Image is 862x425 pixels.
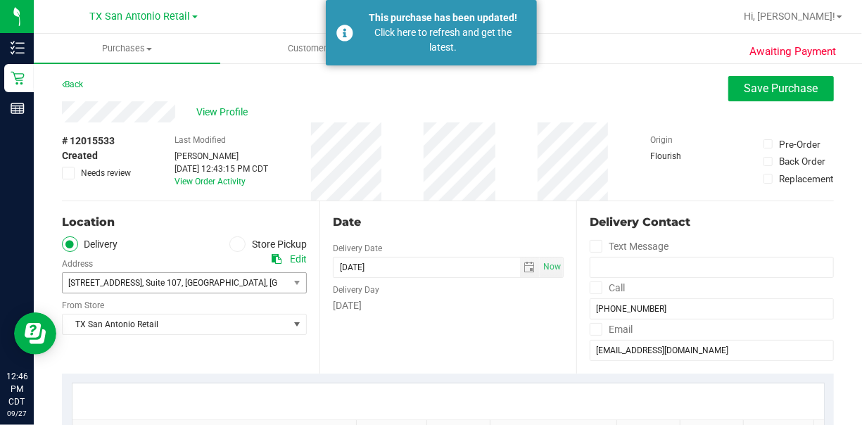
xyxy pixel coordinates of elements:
[62,134,115,148] span: # 12015533
[540,257,564,277] span: Set Current date
[62,214,307,231] div: Location
[14,312,56,355] iframe: Resource center
[11,71,25,85] inline-svg: Retail
[11,101,25,115] inline-svg: Reports
[651,150,721,163] div: Flourish
[520,258,540,277] span: select
[744,11,835,22] span: Hi, [PERSON_NAME]!
[62,236,118,253] label: Delivery
[749,44,836,60] span: Awaiting Payment
[361,25,526,55] div: Click here to refresh and get the latest.
[333,284,379,296] label: Delivery Day
[81,167,131,179] span: Needs review
[333,214,564,231] div: Date
[590,257,834,278] input: Format: (999) 999-9999
[90,11,191,23] span: TX San Antonio Retail
[289,273,306,293] span: select
[63,315,289,334] span: TX San Antonio Retail
[651,134,673,146] label: Origin
[11,41,25,55] inline-svg: Inventory
[779,154,825,168] div: Back Order
[590,236,668,257] label: Text Message
[6,408,27,419] p: 09/27
[779,172,833,186] div: Replacement
[175,163,268,175] div: [DATE] 12:43:15 PM CDT
[220,34,407,63] a: Customers
[266,278,350,288] span: , [GEOGRAPHIC_DATA]
[34,42,220,55] span: Purchases
[744,82,818,95] span: Save Purchase
[229,236,307,253] label: Store Pickup
[6,370,27,408] p: 12:46 PM CDT
[175,134,226,146] label: Last Modified
[272,252,281,267] div: Copy address to clipboard
[590,214,834,231] div: Delivery Contact
[175,177,246,186] a: View Order Activity
[182,278,266,288] span: , [GEOGRAPHIC_DATA]
[62,80,83,89] a: Back
[62,148,98,163] span: Created
[333,298,564,313] div: [DATE]
[175,150,268,163] div: [PERSON_NAME]
[34,34,220,63] a: Purchases
[196,105,253,120] span: View Profile
[333,242,382,255] label: Delivery Date
[540,258,563,277] span: select
[779,137,820,151] div: Pre-Order
[289,315,306,334] span: select
[221,42,406,55] span: Customers
[728,76,834,101] button: Save Purchase
[62,299,104,312] label: From Store
[68,278,142,288] span: [STREET_ADDRESS]
[62,258,93,270] label: Address
[361,11,526,25] div: This purchase has been updated!
[290,252,307,267] div: Edit
[590,319,633,340] label: Email
[142,278,182,288] span: , Suite 107
[590,278,625,298] label: Call
[590,298,834,319] input: Format: (999) 999-9999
